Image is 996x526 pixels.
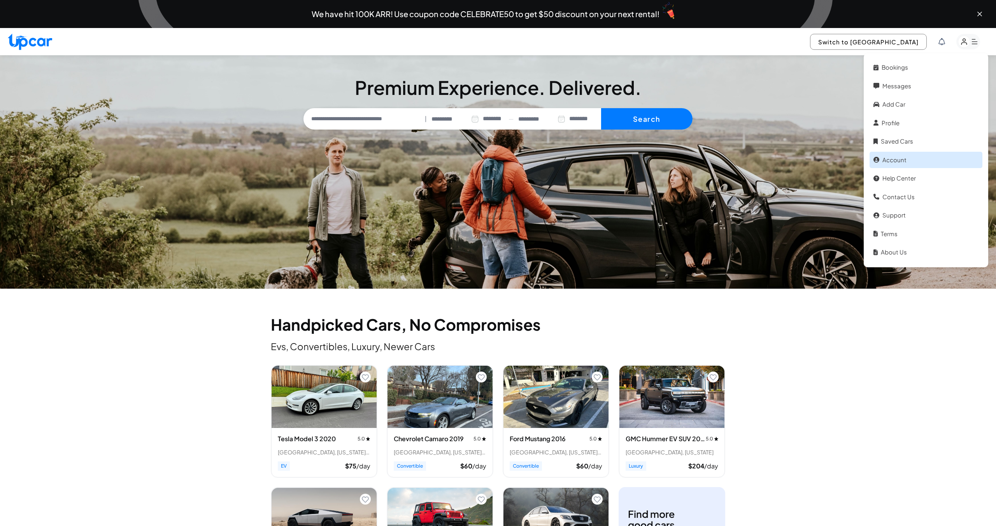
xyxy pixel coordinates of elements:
button: Switch to [GEOGRAPHIC_DATA] [810,34,927,50]
span: 5.0 [358,436,370,442]
h3: Premium Experience. Delivered. [303,76,693,99]
a: Contact Us [870,189,982,205]
span: /day [356,462,370,470]
a: Profile [870,115,982,131]
p: Evs, Convertibles, Luxury, Newer Cars [271,340,725,352]
span: $ 60 [576,462,588,470]
img: star [714,437,719,441]
button: Add to favorites [592,372,603,382]
span: 5.0 [473,436,486,442]
span: Luxury [626,461,646,471]
a: Add car [870,96,982,113]
img: Tesla Model 3 2020 [272,366,377,428]
img: star [366,437,370,441]
img: Upcar Logo [8,33,52,50]
div: View details for Tesla Model 3 2020 [271,365,377,477]
img: GMC Hummer EV SUV 2024 [619,366,724,428]
button: Add to favorites [360,494,371,505]
button: Add to favorites [708,372,719,382]
div: View details for GMC Hummer EV SUV 2024 [619,365,725,477]
button: Add to favorites [476,372,487,382]
h3: GMC Hummer EV SUV 2024 [626,434,706,444]
img: star [482,437,486,441]
h3: Tesla Model 3 2020 [278,434,336,444]
a: Terms [870,226,982,242]
span: Convertible [510,461,542,471]
span: /day [588,462,602,470]
button: Add to favorites [360,372,371,382]
a: Bookings [870,59,982,76]
div: [GEOGRAPHIC_DATA], [US_STATE] • 2 trips [510,448,602,456]
a: Account [870,152,982,168]
a: Help Center [870,170,982,187]
span: /day [472,462,486,470]
div: View details for Ford Mustang 2016 [503,365,609,477]
button: Search [601,108,693,130]
button: Add to favorites [592,494,603,505]
span: /day [704,462,718,470]
div: View details for Chevrolet Camaro 2019 [387,365,493,477]
a: Saved Cars [870,133,982,150]
img: Chevrolet Camaro 2019 [388,366,493,428]
span: | [425,114,427,123]
span: We have hit 100K ARR! Use coupon code CELEBRATE50 to get $50 discount on your next rental! [312,10,659,18]
span: — [509,114,514,123]
a: Support [870,207,982,224]
span: Convertible [394,461,426,471]
span: EV [278,461,290,471]
span: $ 60 [460,462,472,470]
button: Close banner [976,10,984,18]
span: $ 75 [345,462,356,470]
h2: Handpicked Cars, No Compromises [271,317,725,332]
button: Add to favorites [476,494,487,505]
div: [GEOGRAPHIC_DATA], [US_STATE] • 1 trips [394,448,486,456]
a: Messages [870,78,982,95]
span: 5.0 [706,436,718,442]
a: About Us [870,244,982,261]
img: star [598,437,602,441]
a: Blog [870,263,982,279]
h3: Ford Mustang 2016 [510,434,566,444]
span: $ 204 [688,462,704,470]
div: [GEOGRAPHIC_DATA], [US_STATE] [626,448,718,456]
div: [GEOGRAPHIC_DATA], [US_STATE] • 11 trips [278,448,370,456]
h3: Chevrolet Camaro 2019 [394,434,464,444]
img: Ford Mustang 2016 [503,366,608,428]
span: 5.0 [589,436,602,442]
